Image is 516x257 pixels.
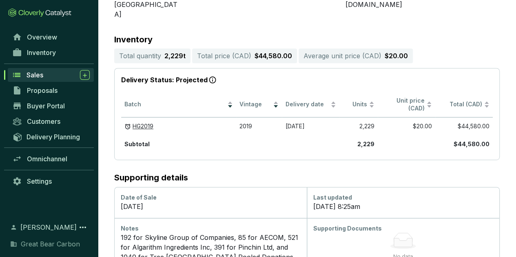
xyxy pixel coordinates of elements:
[121,202,300,211] div: [DATE]
[313,202,493,211] div: [DATE] 8:25am
[8,114,94,128] a: Customers
[285,123,304,130] span: [DATE]
[303,51,381,61] p: Average unit price ( CAD )
[8,174,94,188] a: Settings
[8,99,94,113] a: Buyer Portal
[27,133,80,141] span: Delivery Planning
[454,141,489,147] b: $44,580.00
[124,101,226,108] span: Batch
[343,101,367,108] span: Units
[8,68,94,82] a: Sales
[121,193,300,202] div: Date of Sale
[8,130,94,143] a: Delivery Planning
[255,51,292,61] p: $44,580.00
[133,123,153,130] a: HG2019
[27,33,57,41] span: Overview
[8,46,94,59] a: Inventory
[385,51,408,61] p: $20.00
[27,177,52,185] span: Settings
[119,51,161,61] p: Total quantity
[114,173,500,182] h2: Supporting details
[339,117,378,135] td: 2,229
[124,141,150,147] b: Subtotal
[27,117,60,125] span: Customers
[378,117,435,135] td: $20.00
[27,86,58,94] span: Proposals
[8,83,94,97] a: Proposals
[27,48,56,57] span: Inventory
[8,30,94,44] a: Overview
[450,101,482,108] span: Total (CAD)
[313,224,493,233] div: Supporting Documents
[27,71,43,79] span: Sales
[282,92,339,118] th: Delivery date
[121,75,493,86] p: Delivery Status: Projected
[114,35,500,44] p: Inventory
[236,117,282,135] td: 2019
[164,51,186,61] p: 2,229 t
[339,92,378,118] th: Units
[124,123,131,130] img: scheduled
[313,193,493,202] div: Last updated
[285,101,329,108] span: Delivery date
[197,51,251,61] p: Total price ( CAD )
[21,239,80,249] span: Great Bear Carbon
[20,222,77,232] span: [PERSON_NAME]
[239,101,272,108] span: Vintage
[435,117,493,135] td: $44,580.00
[121,224,300,233] div: Notes
[236,92,282,118] th: Vintage
[121,92,236,118] th: Batch
[27,102,65,110] span: Buyer Portal
[8,152,94,166] a: Omnichannel
[27,155,67,163] span: Omnichannel
[357,141,374,147] b: 2,229
[396,97,425,112] span: Unit price (CAD)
